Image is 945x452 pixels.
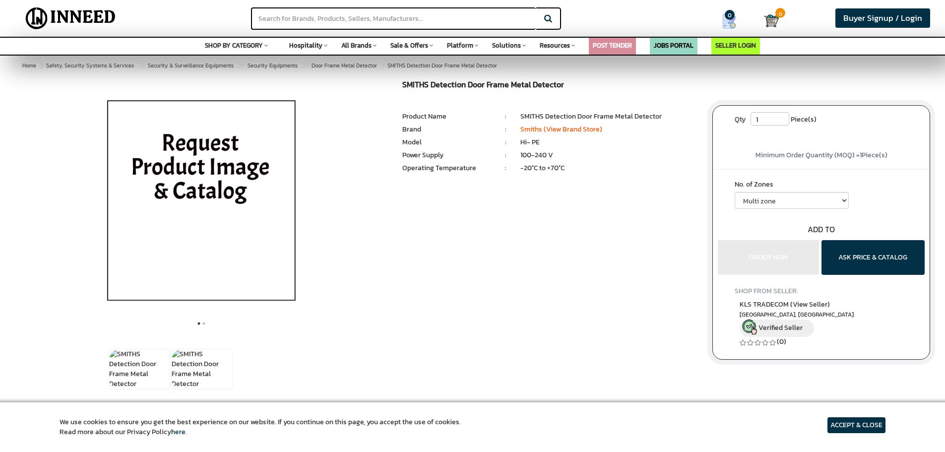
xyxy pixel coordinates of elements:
[447,41,473,50] span: Platform
[137,60,142,71] span: >
[730,112,751,127] label: Qty
[491,112,520,122] li: :
[289,41,322,50] span: Hospitality
[148,62,234,69] span: Security & Surveillance Equipments
[821,240,925,275] button: ASK PRICE & CATALOG
[248,62,298,69] span: Security Equipments
[491,137,520,147] li: :
[735,180,908,192] label: No. of Zones
[480,400,565,423] a: Ratings & Reviews
[520,137,697,147] li: Hi- PE
[312,62,377,69] span: Door Frame Metal Detector
[843,12,922,24] span: Buyer Signup / Login
[402,137,491,147] li: Model
[735,287,908,295] h4: SHOP FROM SELLER:
[725,10,735,20] span: 0
[146,60,236,71] a: Security & Surveillance Equipments
[791,112,817,127] span: Piece(s)
[520,163,697,173] li: -20°C to +70°C
[246,60,300,71] a: Security Equipments
[764,13,779,28] img: Cart
[491,163,520,173] li: :
[251,7,536,30] input: Search for Brands, Products, Sellers, Manufacturers...
[60,417,461,437] article: We use cookies to ensure you get the best experience on our website. If you continue on this page...
[740,299,903,337] a: KLS TRADECOM (View Seller) [GEOGRAPHIC_DATA], [GEOGRAPHIC_DATA] Verified Seller
[44,62,497,69] span: SMITHS Detection Door Frame Metal Detector
[201,319,206,328] button: 2
[379,400,479,424] a: Product Specification
[758,323,803,333] span: Verified Seller
[860,150,862,160] span: 1
[40,62,43,69] span: >
[764,10,773,32] a: Cart 0
[341,41,372,50] span: All Brands
[310,60,379,71] a: Door Frame Metal Detector
[196,319,201,328] button: 1
[492,41,521,50] span: Solutions
[44,60,136,71] a: Safety, Security Systems & Services
[827,417,885,433] article: ACCEPT & CLOSE
[742,320,757,334] img: inneed-verified-seller-icon.png
[402,125,491,134] li: Brand
[402,80,697,92] h1: SMITHS Detection Door Frame Metal Detector
[777,336,786,347] a: (0)
[740,311,903,319] span: East Delhi
[402,112,491,122] li: Product Name
[540,41,570,50] span: Resources
[491,150,520,160] li: :
[402,150,491,160] li: Power Supply
[171,427,186,437] a: here
[775,8,785,18] span: 0
[520,112,697,122] li: SMITHS Detection Door Frame Metal Detector
[715,41,756,50] a: SELLER LOGIN
[756,150,887,160] span: Minimum Order Quantity (MOQ) = Piece(s)
[109,349,170,389] img: SMITHS Detection Door Frame Metal Detector
[402,163,491,173] li: Operating Temperature
[702,10,764,33] a: my Quotes 0
[520,124,602,134] a: Smiths (View Brand Store)
[740,299,830,310] span: KLS TRADECOM
[20,60,38,71] a: Home
[237,60,242,71] span: >
[17,6,124,31] img: Inneed.Market
[301,60,306,71] span: >
[835,8,930,28] a: Buyer Signup / Login
[520,150,697,160] li: 100-240 V
[654,41,693,50] a: JOBS PORTAL
[205,41,263,50] span: SHOP BY CATEGORY
[380,60,385,71] span: >
[491,125,520,134] li: :
[722,14,737,29] img: Show My Quotes
[713,224,930,235] div: ADD TO
[46,62,134,69] span: Safety, Security Systems & Services
[172,349,232,389] img: SMITHS Detection Door Frame Metal Detector
[390,41,428,50] span: Sale & Offers
[85,80,317,328] img: SMITHS Detection Door Frame Metal Detector
[593,41,632,50] a: POST TENDER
